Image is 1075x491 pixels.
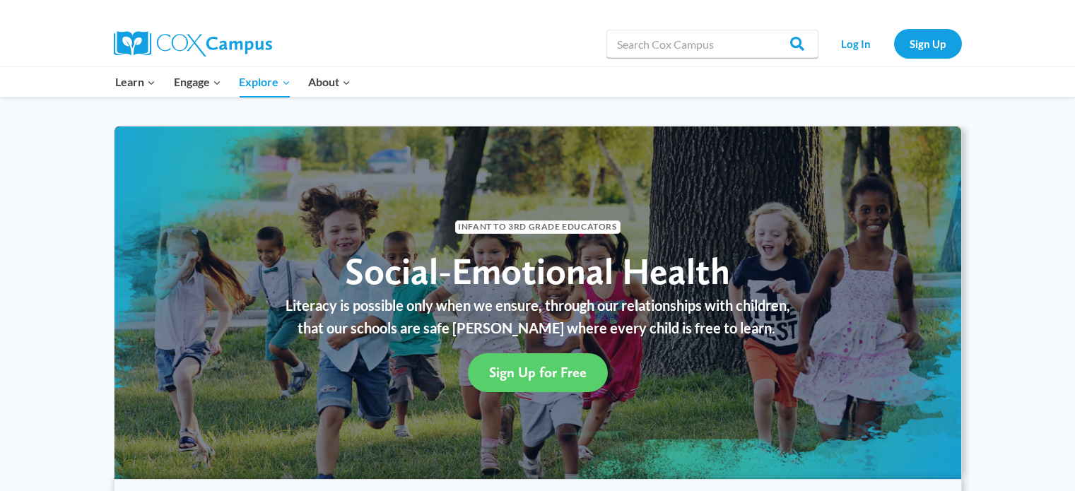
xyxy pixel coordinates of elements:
[489,364,587,381] span: Sign Up for Free
[239,73,290,91] span: Explore
[174,73,221,91] span: Engage
[114,31,272,57] img: Cox Campus
[308,73,351,91] span: About
[455,220,621,234] span: Infant to 3rd Grade Educators
[468,353,608,392] a: Sign Up for Free
[826,29,962,58] nav: Secondary Navigation
[606,30,818,58] input: Search Cox Campus
[107,67,360,97] nav: Primary Navigation
[286,297,790,314] span: Literacy is possible only when we ensure, through our relationships with children,
[115,73,155,91] span: Learn
[826,29,887,58] a: Log In
[894,29,962,58] a: Sign Up
[298,319,775,336] span: that our schools are safe [PERSON_NAME] where every child is free to learn.
[345,249,730,293] span: Social-Emotional Health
